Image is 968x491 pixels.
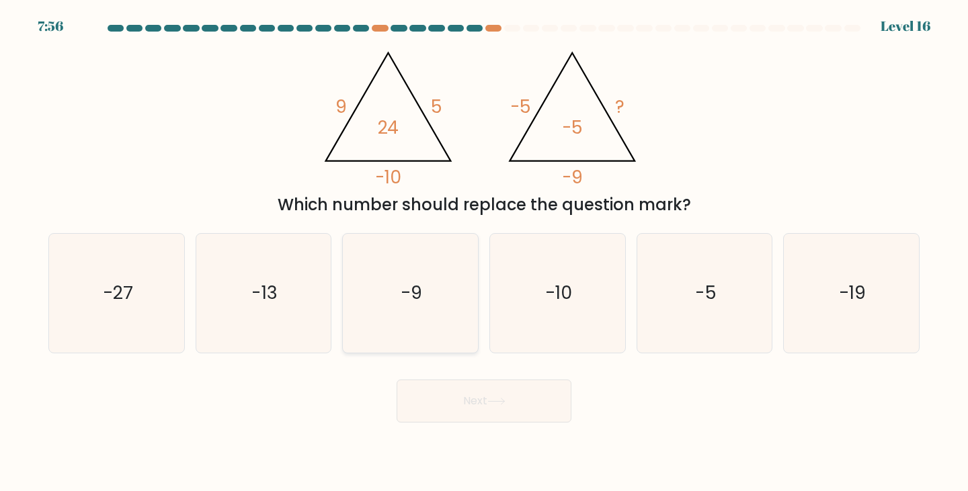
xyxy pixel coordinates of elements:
[103,281,132,306] text: -27
[251,281,278,306] text: -13
[397,380,571,422] button: Next
[510,94,531,119] tspan: -5
[56,193,912,217] div: Which number should replace the question mark?
[335,94,347,119] tspan: 9
[881,16,930,36] div: Level 16
[38,16,63,36] div: 7:56
[562,115,583,140] tspan: -5
[431,94,442,119] tspan: 5
[695,281,717,306] text: -5
[401,281,422,306] text: -9
[562,165,583,190] tspan: -9
[839,281,866,306] text: -19
[377,115,399,140] tspan: 24
[545,281,572,306] text: -10
[615,94,624,119] tspan: ?
[375,165,401,190] tspan: -10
